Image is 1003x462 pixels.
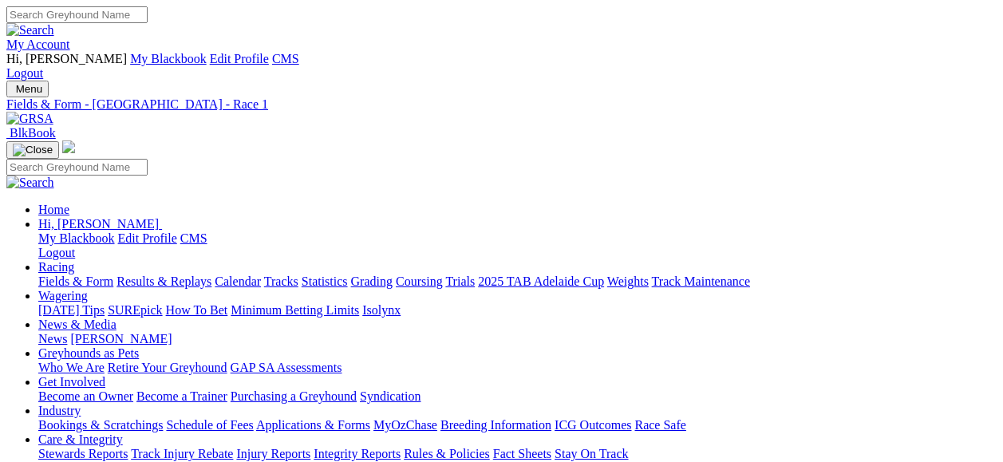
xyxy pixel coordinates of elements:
[6,141,59,159] button: Toggle navigation
[6,159,148,176] input: Search
[272,52,299,65] a: CMS
[131,447,233,460] a: Track Injury Rebate
[38,203,69,216] a: Home
[38,361,105,374] a: Who We Are
[231,303,359,317] a: Minimum Betting Limits
[38,375,105,389] a: Get Involved
[351,274,393,288] a: Grading
[16,83,42,95] span: Menu
[362,303,401,317] a: Isolynx
[38,274,113,288] a: Fields & Form
[38,432,123,446] a: Care & Integrity
[440,418,551,432] a: Breeding Information
[38,447,997,461] div: Care & Integrity
[38,418,163,432] a: Bookings & Scratchings
[38,332,997,346] div: News & Media
[130,52,207,65] a: My Blackbook
[6,97,997,112] a: Fields & Form - [GEOGRAPHIC_DATA] - Race 1
[404,447,490,460] a: Rules & Policies
[6,112,53,126] img: GRSA
[136,389,227,403] a: Become a Trainer
[38,389,133,403] a: Become an Owner
[180,231,207,245] a: CMS
[493,447,551,460] a: Fact Sheets
[38,303,105,317] a: [DATE] Tips
[166,418,253,432] a: Schedule of Fees
[38,418,997,432] div: Industry
[210,52,269,65] a: Edit Profile
[38,217,162,231] a: Hi, [PERSON_NAME]
[118,231,177,245] a: Edit Profile
[38,217,159,231] span: Hi, [PERSON_NAME]
[38,289,88,302] a: Wagering
[373,418,437,432] a: MyOzChase
[38,260,74,274] a: Racing
[166,303,228,317] a: How To Bet
[38,318,116,331] a: News & Media
[478,274,604,288] a: 2025 TAB Adelaide Cup
[108,361,227,374] a: Retire Your Greyhound
[70,332,172,346] a: [PERSON_NAME]
[236,447,310,460] a: Injury Reports
[634,418,685,432] a: Race Safe
[6,23,54,38] img: Search
[215,274,261,288] a: Calendar
[6,176,54,190] img: Search
[607,274,649,288] a: Weights
[264,274,298,288] a: Tracks
[652,274,750,288] a: Track Maintenance
[555,447,628,460] a: Stay On Track
[38,303,997,318] div: Wagering
[62,140,75,153] img: logo-grsa-white.png
[116,274,211,288] a: Results & Replays
[10,126,56,140] span: BlkBook
[38,246,75,259] a: Logout
[256,418,370,432] a: Applications & Forms
[108,303,162,317] a: SUREpick
[6,52,997,81] div: My Account
[555,418,631,432] a: ICG Outcomes
[396,274,443,288] a: Coursing
[38,231,115,245] a: My Blackbook
[38,389,997,404] div: Get Involved
[6,52,127,65] span: Hi, [PERSON_NAME]
[360,389,421,403] a: Syndication
[38,332,67,346] a: News
[38,447,128,460] a: Stewards Reports
[231,389,357,403] a: Purchasing a Greyhound
[38,404,81,417] a: Industry
[6,38,70,51] a: My Account
[38,361,997,375] div: Greyhounds as Pets
[445,274,475,288] a: Trials
[302,274,348,288] a: Statistics
[38,346,139,360] a: Greyhounds as Pets
[231,361,342,374] a: GAP SA Assessments
[6,66,43,80] a: Logout
[38,231,997,260] div: Hi, [PERSON_NAME]
[314,447,401,460] a: Integrity Reports
[6,81,49,97] button: Toggle navigation
[6,6,148,23] input: Search
[6,126,56,140] a: BlkBook
[13,144,53,156] img: Close
[38,274,997,289] div: Racing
